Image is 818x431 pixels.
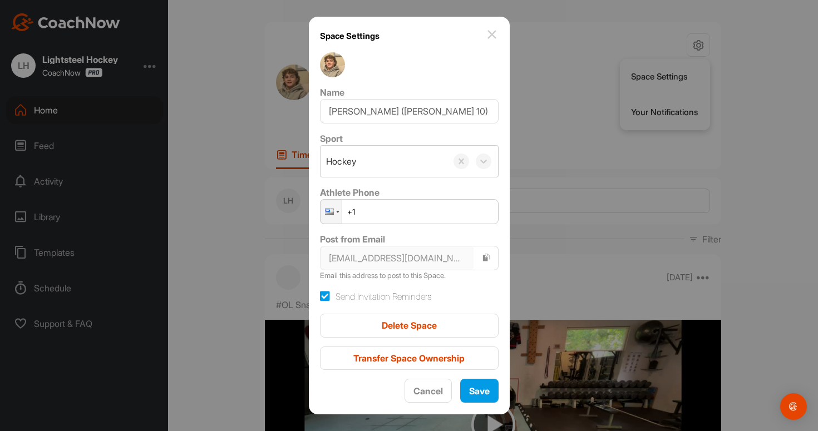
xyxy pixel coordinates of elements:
[320,52,345,77] img: team
[326,155,356,168] div: Hockey
[320,234,385,245] label: Post from Email
[320,199,499,224] input: 1 (702) 123-4567
[320,290,431,303] label: Send Invitation Reminders
[353,353,465,364] span: Transfer Space Ownership
[460,379,499,403] button: Save
[405,379,452,403] button: Cancel
[485,28,499,41] img: close
[382,320,437,331] span: Delete Space
[321,200,342,224] div: United States: + 1
[320,28,380,44] h1: Space Settings
[469,385,490,397] span: Save
[320,270,499,281] p: Email this address to post to this Space.
[320,314,499,338] button: Delete Space
[320,187,380,198] label: Athlete Phone
[413,385,443,397] span: Cancel
[320,133,343,144] label: Sport
[780,393,807,420] div: Open Intercom Messenger
[320,87,344,98] label: Name
[320,346,499,370] button: Transfer Space Ownership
